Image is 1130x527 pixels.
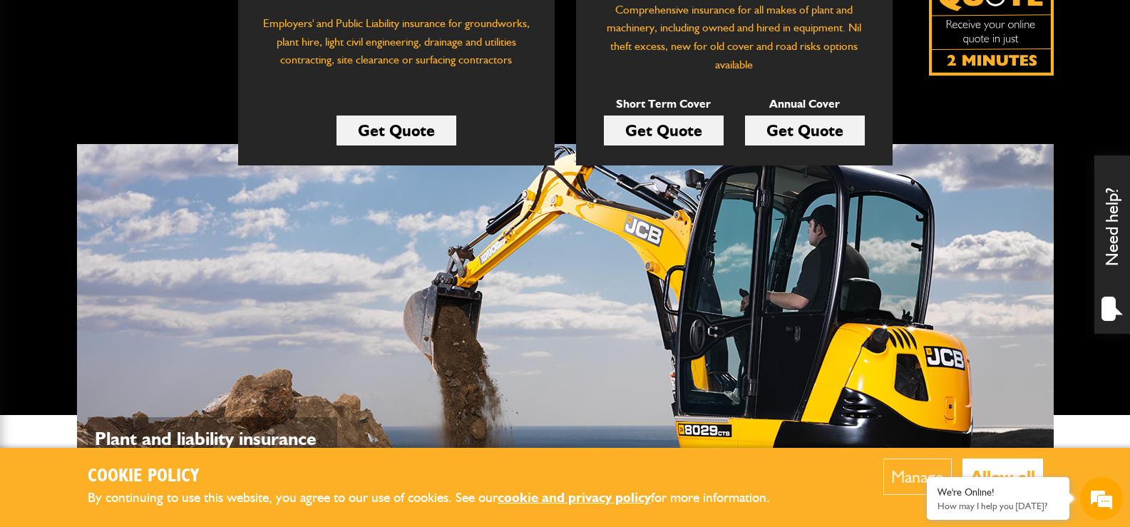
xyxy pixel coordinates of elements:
[745,116,865,145] a: Get Quote
[498,489,651,506] a: cookie and privacy policy
[962,459,1043,495] button: Allow all
[260,14,533,83] p: Employers' and Public Liability insurance for groundworks, plant hire, light civil engineering, d...
[604,95,724,113] p: Short Term Cover
[88,487,793,509] p: By continuing to use this website, you agree to our use of cookies. See our for more information.
[883,459,952,495] button: Manage
[938,501,1059,511] p: How may I help you today?
[1094,155,1130,334] div: Need help?
[597,1,871,73] p: Comprehensive insurance for all makes of plant and machinery, including owned and hired in equipm...
[938,486,1059,498] div: We're Online!
[88,466,793,488] h2: Cookie Policy
[604,116,724,145] a: Get Quote
[95,424,330,483] p: Plant and liability insurance for makes and models...
[337,116,456,145] a: Get Quote
[745,95,865,113] p: Annual Cover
